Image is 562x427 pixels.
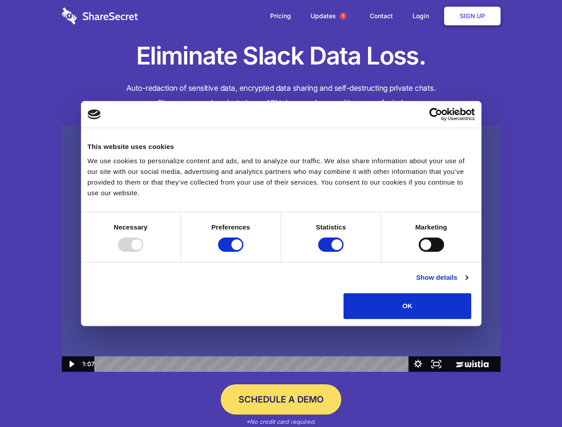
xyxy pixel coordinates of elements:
h1: Eliminate Slack Data Loss. [62,40,501,72]
button: Play Video [62,356,80,372]
strong: Preferences [211,223,250,231]
a: Contact [361,2,402,30]
button: OK [344,293,471,319]
button: Fullscreen [427,356,445,372]
button: Show settings menu [409,356,427,372]
div: Playbar [101,356,404,372]
strong: Necessary [114,223,148,231]
strong: Marketing [415,223,447,231]
a: Sign Up [444,7,501,25]
a: Wistia Logo -- Learn More [445,356,500,372]
a: Show details [416,272,468,283]
img: logo [88,109,101,119]
img: Sharesecret [62,125,501,372]
h4: Auto-redaction of sensitive data, encrypted data sharing and self-destructing private chats. Shar... [62,81,501,110]
strong: Statistics [316,223,346,231]
a: Login [404,2,442,30]
img: logo-wordmark-white-trans-d4663122ce5f474addd5e946df7df03e33cb6a1c49d2221995e7729f52c070b2.svg [62,8,138,24]
span: 1 [340,12,347,20]
a: Schedule a Demo [221,384,341,415]
div: We use cookies to personalize content and ads, and to analyze our traffic. We also share informat... [88,156,475,198]
em: *No credit card required. [246,418,316,425]
a: Pricing [261,2,300,30]
a: Usercentrics Cookiebot - opens in a new window [397,108,475,121]
div: This website uses cookies [88,141,475,152]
